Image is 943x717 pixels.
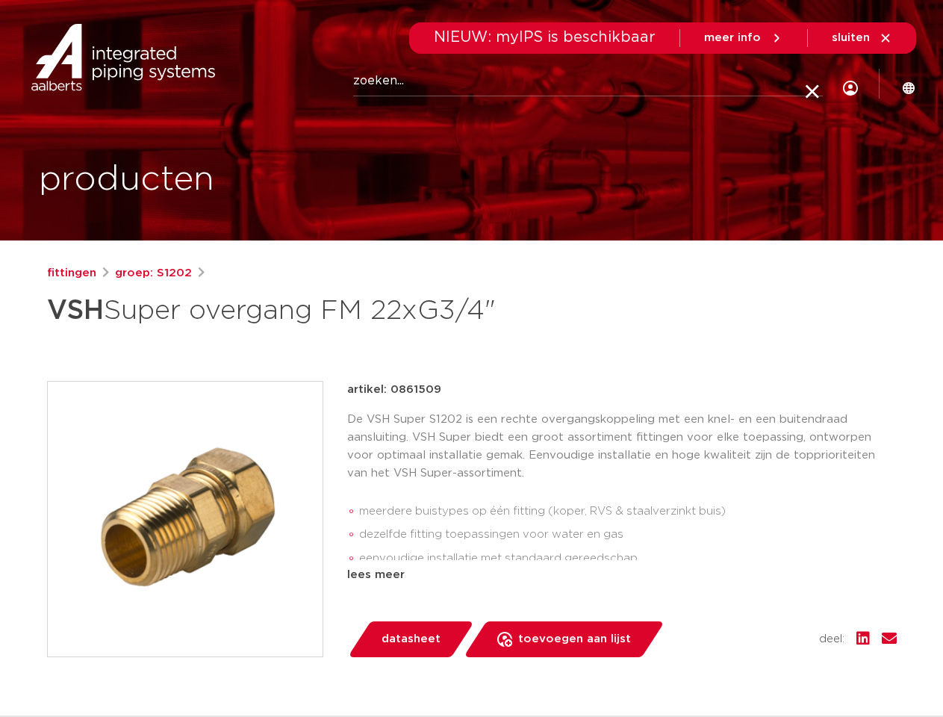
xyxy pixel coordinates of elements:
span: deel: [819,630,844,648]
p: De VSH Super S1202 is een rechte overgangskoppeling met een knel- en een buitendraad aansluiting.... [347,411,897,482]
a: meer info [704,31,783,45]
span: datasheet [382,627,441,651]
a: sluiten [832,31,892,45]
span: meer info [704,32,761,43]
li: dezelfde fitting toepassingen voor water en gas [359,523,897,547]
div: my IPS [843,49,858,119]
div: lees meer [347,566,897,584]
h1: Super overgang FM 22xG3/4" [47,288,608,333]
strong: VSH [47,297,104,324]
h1: producten [39,156,214,204]
span: toevoegen aan lijst [518,627,631,651]
img: Product Image for VSH Super overgang FM 22xG3/4" [48,382,323,657]
a: groep: S1202 [115,264,192,282]
span: sluiten [832,32,870,43]
li: meerdere buistypes op één fitting (koper, RVS & staalverzinkt buis) [359,500,897,524]
p: artikel: 0861509 [347,381,441,399]
li: eenvoudige installatie met standaard gereedschap [359,547,897,571]
a: fittingen [47,264,96,282]
a: datasheet [347,621,474,657]
span: NIEUW: myIPS is beschikbaar [434,30,656,45]
input: zoeken... [353,66,823,96]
